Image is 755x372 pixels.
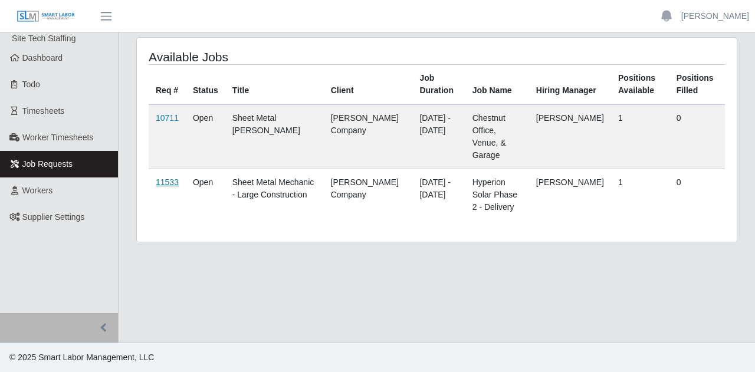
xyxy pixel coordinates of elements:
a: 10711 [156,113,179,123]
span: Timesheets [22,106,65,116]
th: Client [324,65,413,105]
td: Hyperion Solar Phase 2 - Delivery [465,169,529,221]
th: Hiring Manager [529,65,611,105]
img: SLM Logo [17,10,75,23]
th: Title [225,65,324,105]
span: Job Requests [22,159,73,169]
td: 0 [669,104,725,169]
th: Job Duration [412,65,465,105]
span: © 2025 Smart Labor Management, LLC [9,353,154,362]
span: Dashboard [22,53,63,62]
span: Worker Timesheets [22,133,93,142]
td: 1 [611,169,669,221]
td: 1 [611,104,669,169]
th: Req # [149,65,186,105]
td: Open [186,104,225,169]
span: Site Tech Staffing [12,34,75,43]
td: Sheet Metal [PERSON_NAME] [225,104,324,169]
th: Status [186,65,225,105]
td: Sheet Metal Mechanic - Large Construction [225,169,324,221]
td: [PERSON_NAME] Company [324,104,413,169]
th: Positions Available [611,65,669,105]
td: 0 [669,169,725,221]
td: [PERSON_NAME] [529,169,611,221]
td: [DATE] - [DATE] [412,169,465,221]
td: Open [186,169,225,221]
span: Todo [22,80,40,89]
td: [DATE] - [DATE] [412,104,465,169]
a: 11533 [156,177,179,187]
span: Supplier Settings [22,212,85,222]
td: Chestnut Office, Venue, & Garage [465,104,529,169]
td: [PERSON_NAME] [529,104,611,169]
th: Job Name [465,65,529,105]
h4: Available Jobs [149,50,379,64]
span: Workers [22,186,53,195]
td: [PERSON_NAME] Company [324,169,413,221]
a: [PERSON_NAME] [681,10,749,22]
th: Positions Filled [669,65,725,105]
